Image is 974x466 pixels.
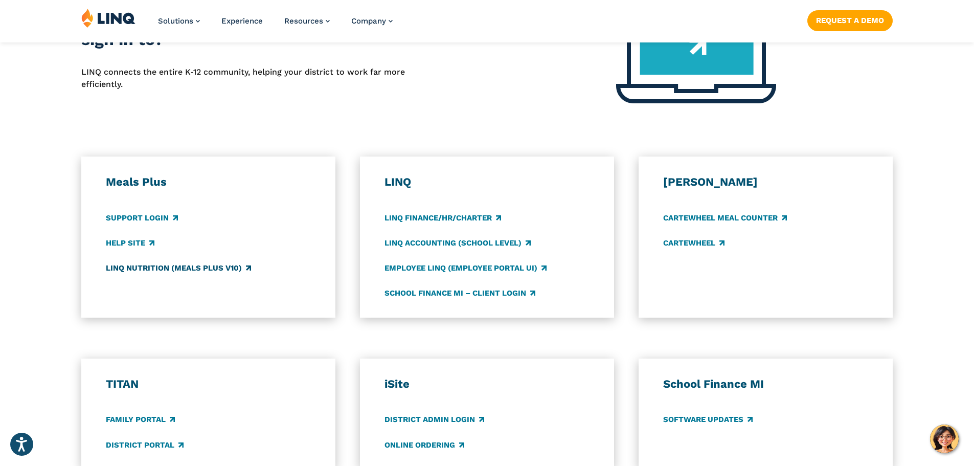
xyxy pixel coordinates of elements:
[663,237,724,249] a: CARTEWHEEL
[384,175,590,189] h3: LINQ
[284,16,323,26] span: Resources
[158,16,200,26] a: Solutions
[351,16,393,26] a: Company
[221,16,263,26] a: Experience
[807,10,893,31] a: Request a Demo
[663,414,753,426] a: Software Updates
[81,66,405,91] p: LINQ connects the entire K‑12 community, helping your district to work far more efficiently.
[106,414,175,426] a: Family Portal
[81,8,135,28] img: LINQ | K‑12 Software
[106,212,178,224] a: Support Login
[807,8,893,31] nav: Button Navigation
[384,262,547,274] a: Employee LINQ (Employee Portal UI)
[106,377,311,391] h3: TITAN
[158,16,193,26] span: Solutions
[384,287,535,299] a: School Finance MI – Client Login
[663,212,787,224] a: CARTEWHEEL Meal Counter
[106,237,154,249] a: Help Site
[384,237,531,249] a: LINQ Accounting (school level)
[106,175,311,189] h3: Meals Plus
[384,377,590,391] h3: iSite
[284,16,330,26] a: Resources
[663,175,869,189] h3: [PERSON_NAME]
[158,8,393,42] nav: Primary Navigation
[384,212,501,224] a: LINQ Finance/HR/Charter
[930,425,959,453] button: Hello, have a question? Let’s chat.
[384,414,484,426] a: District Admin Login
[106,439,184,451] a: District Portal
[351,16,386,26] span: Company
[663,377,869,391] h3: School Finance MI
[384,439,464,451] a: Online Ordering
[106,262,251,274] a: LINQ Nutrition (Meals Plus v10)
